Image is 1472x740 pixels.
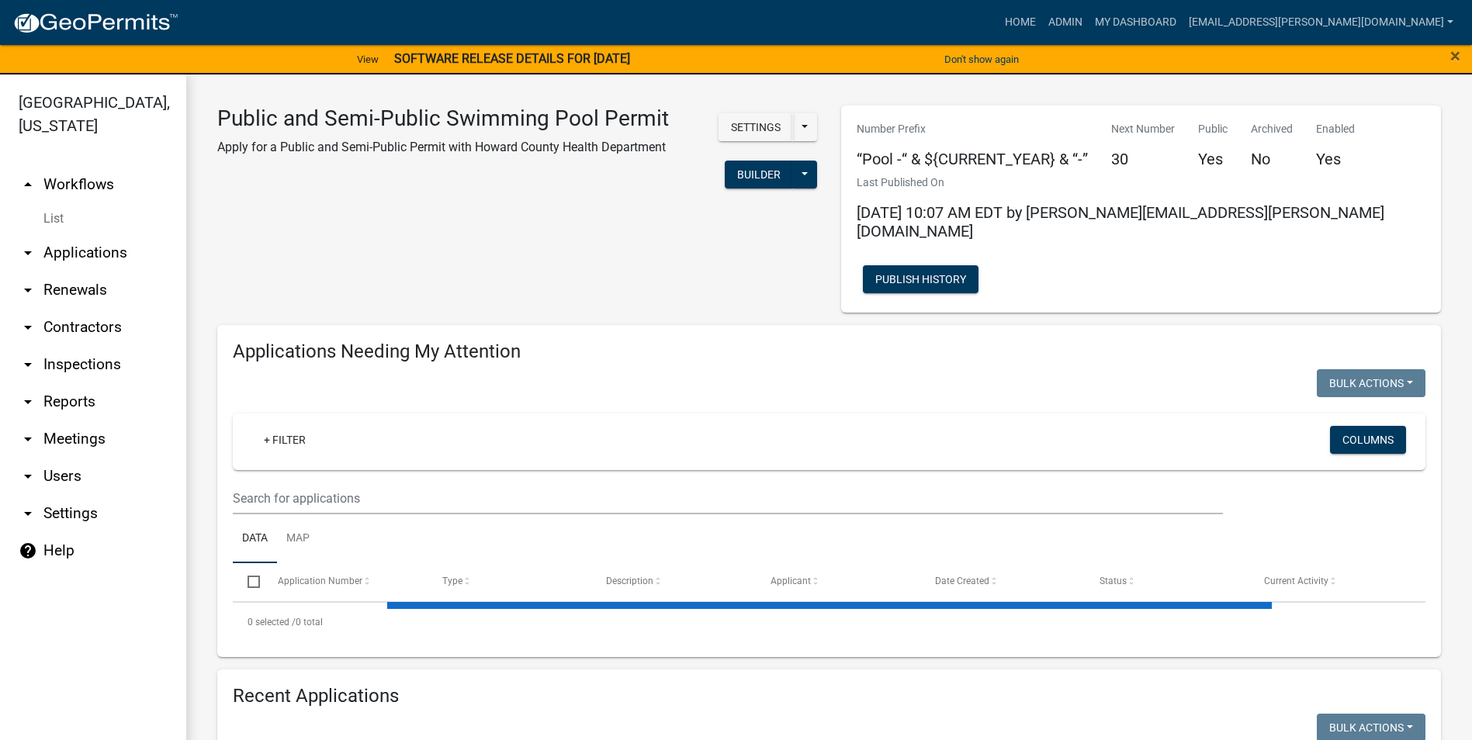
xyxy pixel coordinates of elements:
[233,482,1223,514] input: Search for applications
[863,265,978,293] button: Publish History
[19,244,37,262] i: arrow_drop_down
[1198,150,1228,168] h5: Yes
[442,576,462,586] span: Type
[251,426,318,454] a: + Filter
[1251,121,1293,137] p: Archived
[771,576,811,586] span: Applicant
[1316,150,1355,168] h5: Yes
[719,113,793,141] button: Settings
[278,576,362,586] span: Application Number
[1198,121,1228,137] p: Public
[999,8,1042,37] a: Home
[1085,563,1249,600] datatable-header-cell: Status
[277,514,319,564] a: Map
[427,563,591,600] datatable-header-cell: Type
[19,430,37,448] i: arrow_drop_down
[351,47,385,72] a: View
[1251,150,1293,168] h5: No
[857,175,1426,191] p: Last Published On
[233,341,1425,363] h4: Applications Needing My Attention
[1111,150,1175,168] h5: 30
[19,392,37,411] i: arrow_drop_down
[19,355,37,374] i: arrow_drop_down
[938,47,1025,72] button: Don't show again
[1330,426,1406,454] button: Columns
[725,161,793,188] button: Builder
[1100,576,1127,586] span: Status
[1316,121,1355,137] p: Enabled
[19,281,37,299] i: arrow_drop_down
[857,121,1088,137] p: Number Prefix
[19,467,37,486] i: arrow_drop_down
[1450,47,1460,65] button: Close
[19,541,37,560] i: help
[1042,8,1089,37] a: Admin
[233,563,262,600] datatable-header-cell: Select
[1089,8,1183,37] a: My Dashboard
[233,603,1425,641] div: 0 total
[217,138,669,157] p: Apply for a Public and Semi-Public Permit with Howard County Health Department
[857,150,1088,168] h5: “Pool -“ & ${CURRENT_YEAR} & “-”
[1317,369,1425,397] button: Bulk Actions
[606,576,653,586] span: Description
[262,563,427,600] datatable-header-cell: Application Number
[1249,563,1414,600] datatable-header-cell: Current Activity
[1111,121,1175,137] p: Next Number
[233,685,1425,707] h4: Recent Applications
[1183,8,1460,37] a: [EMAIL_ADDRESS][PERSON_NAME][DOMAIN_NAME]
[935,576,989,586] span: Date Created
[756,563,920,600] datatable-header-cell: Applicant
[394,51,630,66] strong: SOFTWARE RELEASE DETAILS FOR [DATE]
[248,617,296,628] span: 0 selected /
[233,514,277,564] a: Data
[1264,576,1328,586] span: Current Activity
[920,563,1085,600] datatable-header-cell: Date Created
[217,105,669,132] h3: Public and Semi-Public Swimming Pool Permit
[863,274,978,286] wm-modal-confirm: Workflow Publish History
[857,203,1384,240] span: [DATE] 10:07 AM EDT by [PERSON_NAME][EMAIL_ADDRESS][PERSON_NAME][DOMAIN_NAME]
[1450,45,1460,67] span: ×
[19,175,37,194] i: arrow_drop_up
[19,504,37,523] i: arrow_drop_down
[591,563,756,600] datatable-header-cell: Description
[19,318,37,337] i: arrow_drop_down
